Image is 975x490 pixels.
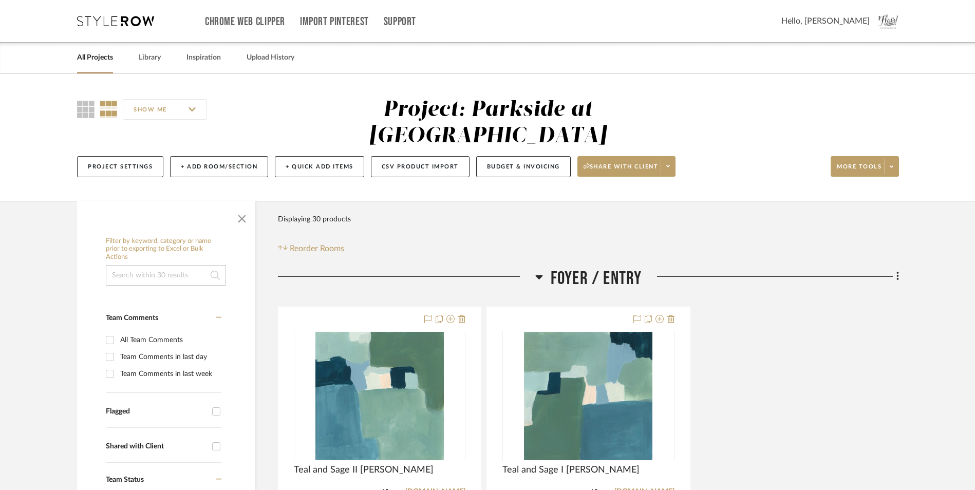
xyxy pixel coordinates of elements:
div: All Team Comments [120,332,219,348]
div: 0 [503,331,673,461]
a: Import Pinterest [300,17,369,26]
button: Budget & Invoicing [476,156,571,177]
span: Hello, [PERSON_NAME] [781,15,870,27]
button: Reorder Rooms [278,242,344,255]
div: Displaying 30 products [278,209,351,230]
a: Chrome Web Clipper [205,17,285,26]
a: Library [139,51,161,65]
button: + Add Room/Section [170,156,268,177]
img: avatar [877,10,899,32]
span: Foyer / Entry [551,268,642,290]
img: Teal and Sage II Orren Ellis [315,332,444,460]
a: Support [384,17,416,26]
input: Search within 30 results [106,265,226,286]
button: More tools [831,156,899,177]
a: All Projects [77,51,113,65]
div: Team Comments in last day [120,349,219,365]
button: Project Settings [77,156,163,177]
div: Project: Parkside at [GEOGRAPHIC_DATA] [369,99,607,147]
button: Close [232,206,252,227]
div: Shared with Client [106,442,207,451]
span: Teal and Sage I [PERSON_NAME] [502,464,640,476]
span: Reorder Rooms [290,242,344,255]
a: Upload History [247,51,294,65]
span: Team Status [106,476,144,483]
div: 0 [294,331,465,461]
span: Share with client [584,163,659,178]
div: Team Comments in last week [120,366,219,382]
button: CSV Product Import [371,156,470,177]
a: Inspiration [186,51,221,65]
span: Team Comments [106,314,158,322]
img: Teal and Sage I Orren Ellis [524,332,652,460]
h6: Filter by keyword, category or name prior to exporting to Excel or Bulk Actions [106,237,226,261]
button: Share with client [577,156,676,177]
button: + Quick Add Items [275,156,364,177]
span: Teal and Sage II [PERSON_NAME] [294,464,434,476]
span: More tools [837,163,882,178]
div: Flagged [106,407,207,416]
